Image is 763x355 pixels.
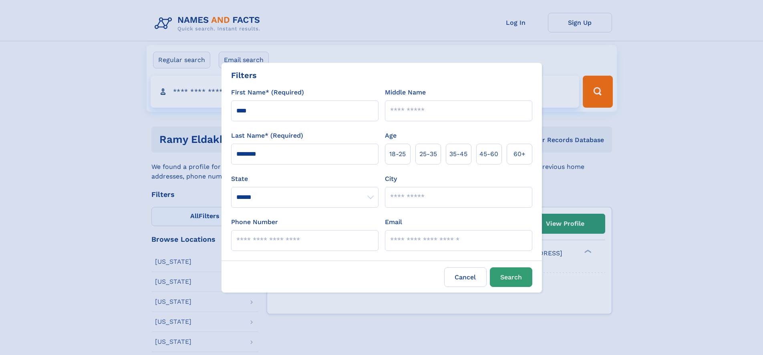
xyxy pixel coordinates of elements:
[385,217,402,227] label: Email
[444,267,487,287] label: Cancel
[231,88,304,97] label: First Name* (Required)
[231,217,278,227] label: Phone Number
[231,174,378,184] label: State
[231,131,303,140] label: Last Name* (Required)
[231,69,257,81] div: Filters
[385,131,397,140] label: Age
[389,149,406,159] span: 18‑25
[419,149,437,159] span: 25‑35
[479,149,498,159] span: 45‑60
[385,88,426,97] label: Middle Name
[490,267,532,287] button: Search
[385,174,397,184] label: City
[449,149,467,159] span: 35‑45
[513,149,525,159] span: 60+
